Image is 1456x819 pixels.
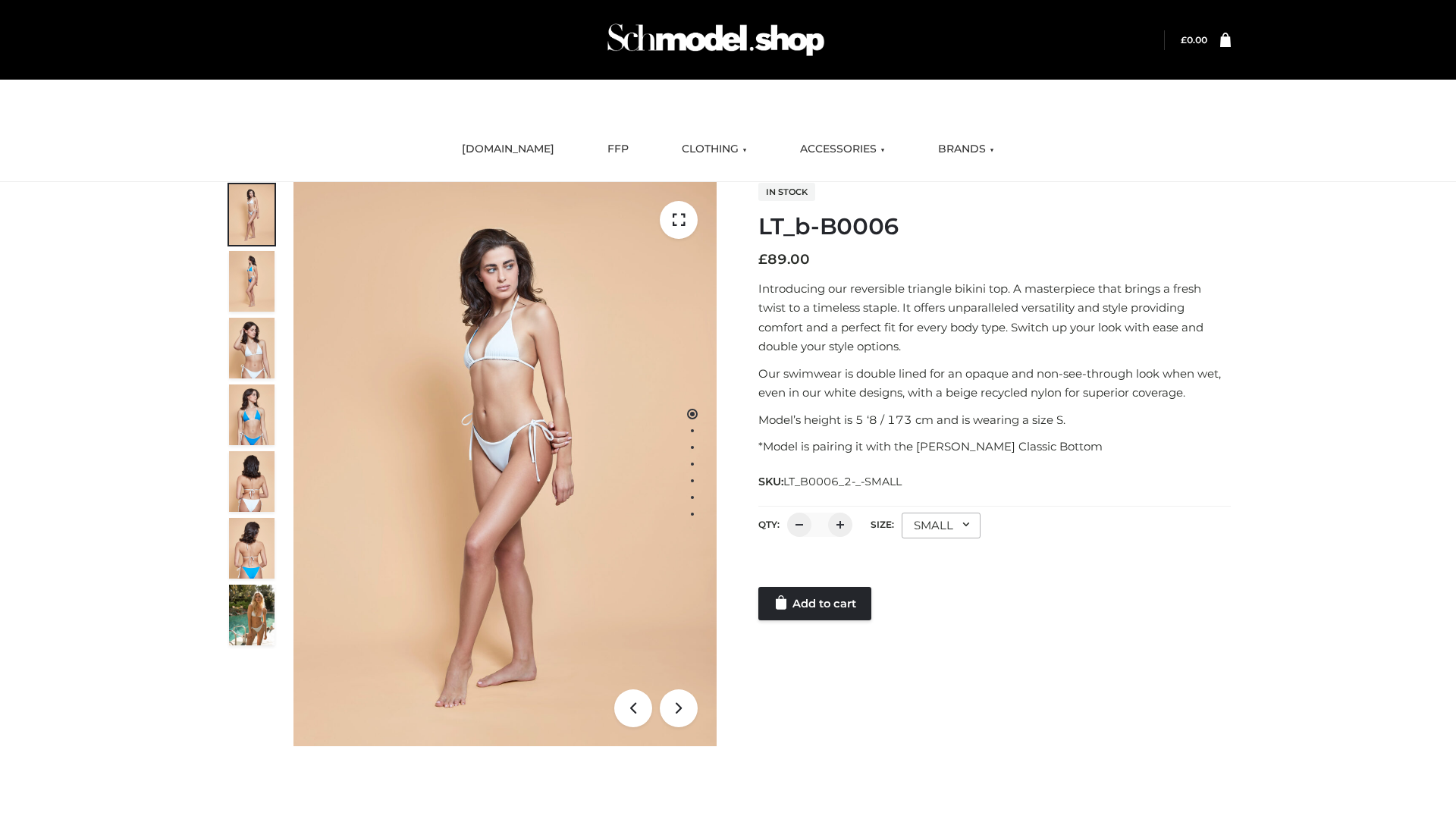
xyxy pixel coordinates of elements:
[229,384,275,445] img: ArielClassicBikiniTop_CloudNine_AzureSky_OW114ECO_4-scaled.jpg
[229,518,275,579] img: ArielClassicBikiniTop_CloudNine_AzureSky_OW114ECO_8-scaled.jpg
[1181,34,1207,45] a: £0.00
[758,364,1231,403] p: Our swimwear is double lined for an opaque and non-see-through look when wet, even in our white d...
[229,251,275,312] img: ArielClassicBikiniTop_CloudNine_AzureSky_OW114ECO_2-scaled.jpg
[229,585,275,645] img: Arieltop_CloudNine_AzureSky2.jpg
[758,251,767,268] span: £
[293,182,717,746] img: ArielClassicBikiniTop_CloudNine_AzureSky_OW114ECO_1
[229,451,275,512] img: ArielClassicBikiniTop_CloudNine_AzureSky_OW114ECO_7-scaled.jpg
[758,410,1231,430] p: Model’s height is 5 ‘8 / 173 cm and is wearing a size S.
[871,519,894,530] label: Size:
[229,184,275,245] img: ArielClassicBikiniTop_CloudNine_AzureSky_OW114ECO_1-scaled.jpg
[602,10,830,70] img: Schmodel Admin 964
[670,133,758,166] a: CLOTHING
[758,472,903,491] span: SKU:
[1181,34,1187,45] span: £
[789,133,896,166] a: ACCESSORIES
[902,513,981,538] div: SMALL
[758,587,871,620] a: Add to cart
[1181,34,1207,45] bdi: 0.00
[927,133,1006,166] a: BRANDS
[758,183,815,201] span: In stock
[758,213,1231,240] h1: LT_b-B0006
[758,437,1231,457] p: *Model is pairing it with the [PERSON_NAME] Classic Bottom
[450,133,566,166] a: [DOMAIN_NAME]
[758,251,810,268] bdi: 89.00
[783,475,902,488] span: LT_B0006_2-_-SMALL
[758,519,780,530] label: QTY:
[596,133,640,166] a: FFP
[758,279,1231,356] p: Introducing our reversible triangle bikini top. A masterpiece that brings a fresh twist to a time...
[229,318,275,378] img: ArielClassicBikiniTop_CloudNine_AzureSky_OW114ECO_3-scaled.jpg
